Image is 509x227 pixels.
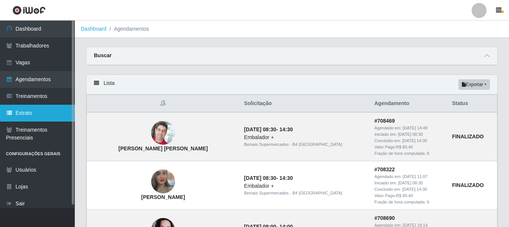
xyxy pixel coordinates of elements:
[244,126,276,132] time: [DATE] 08:30
[244,182,365,190] div: Embalador +
[240,95,370,113] th: Solicitação
[151,160,175,203] img: Miriam Daniela de Lima
[374,186,443,193] div: Concluido em:
[374,118,395,124] strong: # 708469
[374,215,395,221] strong: # 708690
[244,126,293,132] strong: -
[107,25,149,33] li: Agendamentos
[279,175,293,181] time: 14:30
[244,141,365,148] div: Bemais Supermercados - B4 [GEOGRAPHIC_DATA]
[403,174,427,179] time: [DATE] 11:07
[370,95,448,113] th: Agendamento
[403,126,427,130] time: [DATE] 14:49
[448,95,497,113] th: Status
[402,187,427,191] time: [DATE] 14:30
[81,26,107,32] a: Dashboard
[244,134,365,141] div: Embalador +
[374,199,443,205] div: Fração de hora computada: 6
[374,166,395,172] strong: # 708322
[141,194,185,200] strong: [PERSON_NAME]
[452,134,484,139] strong: FINALIZADO
[374,138,443,144] div: Concluido em:
[244,175,276,181] time: [DATE] 08:30
[244,175,293,181] strong: -
[279,126,293,132] time: 14:30
[374,193,443,199] div: Valor Pago: R$ 80,40
[459,79,490,90] button: Exportar
[374,180,443,186] div: Iniciado em:
[398,181,423,185] time: [DATE] 08:30
[374,131,443,138] div: Iniciado em:
[452,182,484,188] strong: FINALIZADO
[374,125,443,131] div: Agendado em:
[119,145,208,151] strong: [PERSON_NAME] [PERSON_NAME]
[374,150,443,157] div: Fração de hora computada: 6
[402,138,427,143] time: [DATE] 14:30
[94,52,111,58] strong: Buscar
[75,21,509,38] nav: breadcrumb
[374,174,443,180] div: Agendado em:
[398,132,423,136] time: [DATE] 08:30
[244,190,365,196] div: Bemais Supermercados - B4 [GEOGRAPHIC_DATA]
[374,144,443,150] div: Valor Pago: R$ 80,40
[12,6,46,15] img: CoreUI Logo
[151,117,175,149] img: Alex Cardoso Barreto neto
[86,75,497,95] div: Lista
